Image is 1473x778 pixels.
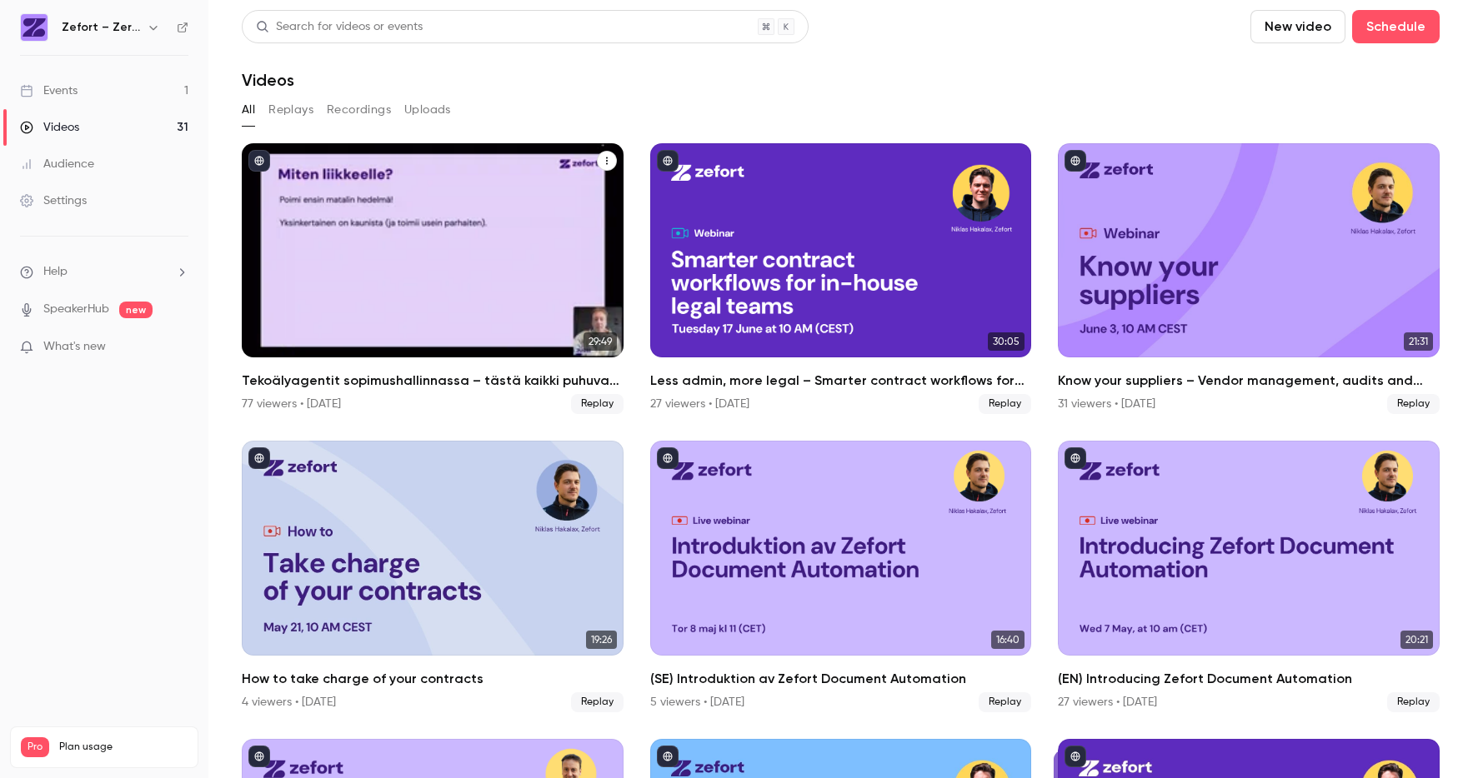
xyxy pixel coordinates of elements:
[650,441,1032,711] a: 16:40(SE) Introduktion av Zefort Document Automation5 viewers • [DATE]Replay
[20,119,79,136] div: Videos
[1058,396,1155,412] div: 31 viewers • [DATE]
[571,692,624,712] span: Replay
[20,82,78,99] div: Events
[242,10,1440,768] section: Videos
[1058,441,1440,711] a: 20:21(EN) Introducing Zefort Document Automation27 viewers • [DATE]Replay
[1058,441,1440,711] li: (EN) Introducing Zefort Document Automation
[1387,692,1440,712] span: Replay
[20,156,94,172] div: Audience
[979,692,1031,712] span: Replay
[1400,631,1433,649] span: 20:21
[248,150,270,172] button: published
[43,338,106,356] span: What's new
[1058,371,1440,391] h2: Know your suppliers – Vendor management, audits and NIS2 compliance
[242,441,624,711] li: How to take charge of your contracts
[21,14,48,41] img: Zefort – Zero-Effort Contract Management
[650,143,1032,414] li: Less admin, more legal – Smarter contract workflows for in-house teams
[43,301,109,318] a: SpeakerHub
[242,694,336,711] div: 4 viewers • [DATE]
[248,447,270,469] button: published
[242,143,624,414] a: 29:49Tekoälyagentit sopimushallinnassa – tästä kaikki puhuvat juuri nyt77 viewers • [DATE]Replay
[586,631,617,649] span: 19:26
[20,192,87,209] div: Settings
[43,263,68,281] span: Help
[650,143,1032,414] a: 30:05Less admin, more legal – Smarter contract workflows for in-house teams27 viewers • [DATE]Replay
[657,150,679,172] button: published
[650,441,1032,711] li: (SE) Introduktion av Zefort Document Automation
[979,394,1031,414] span: Replay
[242,669,624,689] h2: How to take charge of your contracts
[657,746,679,767] button: published
[62,19,140,36] h6: Zefort – Zero-Effort Contract Management
[119,302,153,318] span: new
[256,18,423,36] div: Search for videos or events
[1065,746,1086,767] button: published
[650,669,1032,689] h2: (SE) Introduktion av Zefort Document Automation
[650,371,1032,391] h2: Less admin, more legal – Smarter contract workflows for in-house teams
[1065,150,1086,172] button: published
[1352,10,1440,43] button: Schedule
[404,97,451,123] button: Uploads
[248,746,270,767] button: published
[242,371,624,391] h2: Tekoälyagentit sopimushallinnassa – tästä kaikki puhuvat juuri nyt
[242,441,624,711] a: 19:26How to take charge of your contracts4 viewers • [DATE]Replay
[1058,143,1440,414] a: 21:31Know your suppliers – Vendor management, audits and NIS2 compliance31 viewers • [DATE]Replay
[988,332,1025,351] span: 30:05
[21,737,49,757] span: Pro
[650,396,749,412] div: 27 viewers • [DATE]
[242,143,624,414] li: Tekoälyagentit sopimushallinnassa – tästä kaikki puhuvat juuri nyt
[242,396,341,412] div: 77 viewers • [DATE]
[1058,143,1440,414] li: Know your suppliers – Vendor management, audits and NIS2 compliance
[327,97,391,123] button: Recordings
[991,631,1025,649] span: 16:40
[650,694,744,711] div: 5 viewers • [DATE]
[1065,447,1086,469] button: published
[1058,694,1157,711] div: 27 viewers • [DATE]
[268,97,313,123] button: Replays
[584,332,617,351] span: 29:49
[1404,332,1433,351] span: 21:31
[168,340,188,355] iframe: Noticeable Trigger
[59,741,188,754] span: Plan usage
[242,70,294,90] h1: Videos
[657,447,679,469] button: published
[242,97,255,123] button: All
[571,394,624,414] span: Replay
[1250,10,1345,43] button: New video
[1058,669,1440,689] h2: (EN) Introducing Zefort Document Automation
[1387,394,1440,414] span: Replay
[20,263,188,281] li: help-dropdown-opener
